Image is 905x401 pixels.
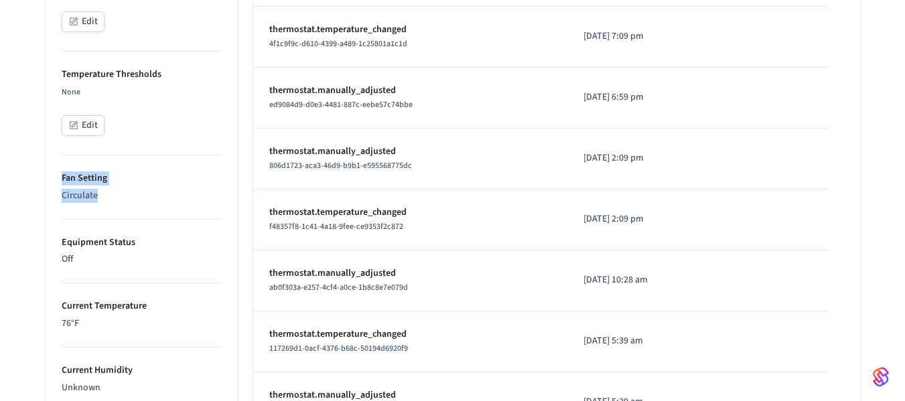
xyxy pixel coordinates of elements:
[62,236,221,250] p: Equipment Status
[583,334,696,348] p: [DATE] 5:39 am
[583,90,696,104] p: [DATE] 6:59 pm
[269,206,551,220] p: thermostat.temperature_changed
[62,317,221,331] p: 76°F
[583,29,696,44] p: [DATE] 7:09 pm
[269,23,551,37] p: thermostat.temperature_changed
[269,327,551,341] p: thermostat.temperature_changed
[583,212,696,226] p: [DATE] 2:09 pm
[269,99,413,110] span: ed9084d9-d0e3-4481-887c-eebe57c74bbe
[269,145,551,159] p: thermostat.manually_adjusted
[62,115,105,136] button: Edit
[583,151,696,165] p: [DATE] 2:09 pm
[62,171,221,185] p: Fan Setting
[62,381,221,395] p: Unknown
[269,266,551,280] p: thermostat.manually_adjusted
[62,252,221,266] p: Off
[583,273,696,287] p: [DATE] 10:28 am
[62,364,221,378] p: Current Humidity
[269,160,412,171] span: 806d1723-aca3-46d9-b9b1-e595568775dc
[873,366,889,388] img: SeamLogoGradient.69752ec5.svg
[269,38,407,50] span: 4f1c9f9c-d610-4399-a489-1c25801a1c1d
[62,11,105,32] button: Edit
[269,282,408,293] span: ab0f303a-e257-4cf4-a0ce-1b8c8e7e079d
[62,86,80,98] span: None
[269,343,408,354] span: 117269d1-0acf-4376-b68c-50194d6920f9
[62,68,221,82] p: Temperature Thresholds
[269,84,551,98] p: thermostat.manually_adjusted
[62,299,221,313] p: Current Temperature
[269,221,403,232] span: f48357f8-1c41-4a18-9fee-ce9353f2c872
[62,189,221,203] p: Circulate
